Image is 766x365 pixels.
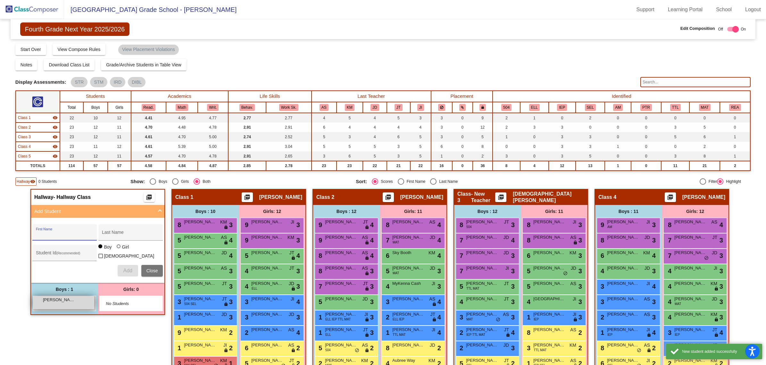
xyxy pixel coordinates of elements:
td: 2.77 [266,113,312,123]
td: 4.70 [166,132,198,142]
span: Close [146,268,158,273]
td: 5.00 [198,142,228,151]
td: 4 [363,113,387,123]
div: Both [200,179,211,184]
button: KM [345,104,354,111]
span: Grade/Archive Students in Table View [106,62,181,67]
td: 3 [549,132,576,142]
span: [PERSON_NAME] [682,194,725,200]
td: Kristen Sapoznik - New Teacher [16,132,60,142]
td: 4 [363,132,387,142]
td: 5 [410,132,431,142]
td: 12 [108,113,131,123]
td: 16 [431,161,452,171]
td: 2.91 [266,123,312,132]
th: Jen Tompkins [387,102,410,113]
th: Joi Dundas [363,102,387,113]
td: 0 [631,123,661,132]
td: 1 [605,161,631,171]
td: 3 [661,151,689,161]
td: 0 [452,161,473,171]
td: 0 [631,151,661,161]
button: MAT [699,104,711,111]
td: 0 [720,113,750,123]
td: 3 [431,113,452,123]
td: 0 [631,113,661,123]
td: 3 [387,151,410,161]
td: 8 [473,142,493,151]
th: Total [60,102,84,113]
span: - New Teacher [471,191,495,204]
td: 4 [387,123,410,132]
td: 23 [337,161,363,171]
th: Ashley Stahl [312,102,337,113]
span: Class 1 [18,115,31,121]
td: 8 [689,151,720,161]
span: Edit Composition [680,25,715,32]
td: 3 [576,142,605,151]
input: Search... [640,77,751,87]
input: Student Id [36,253,94,258]
td: 9 [473,113,493,123]
button: Work Sk. [279,104,298,111]
button: TTL [670,104,681,111]
th: Parent Request [631,102,661,113]
td: 0 [631,132,661,142]
td: 3 [431,123,452,132]
td: 11 [661,161,689,171]
span: 0 Students [38,179,57,184]
td: Mandy Poliska - No Class Name [16,123,60,132]
span: Hallway [17,179,30,184]
td: 2.74 [228,132,266,142]
th: Jamie Ivy [410,102,431,113]
mat-chip: View Placement Violations [118,45,179,55]
th: Kathleen Mandzen [337,102,363,113]
td: 4.58 [131,161,166,171]
td: 5 [473,132,493,142]
td: 1 [520,113,549,123]
th: Girls [108,102,131,113]
span: KM [220,219,227,225]
span: View Compose Rules [58,47,101,52]
a: School [711,4,737,15]
td: 4.78 [198,123,228,132]
mat-chip: DIBL [128,77,146,87]
td: 21 [689,161,720,171]
td: 3 [493,151,520,161]
a: Support [631,4,660,15]
th: 504 Plan [493,102,520,113]
td: 6 [431,142,452,151]
span: [PERSON_NAME] [GEOGRAPHIC_DATA] [184,219,216,225]
span: [DEMOGRAPHIC_DATA][PERSON_NAME] [513,191,584,204]
td: 2.52 [266,132,312,142]
td: 0 [452,142,473,151]
span: Fourth Grade Next Year 2025/2026 [20,22,129,36]
td: 2.78 [266,161,312,171]
td: Ann Green - No Class Name [16,142,60,151]
mat-icon: visibility [30,179,35,184]
button: Print Students Details [242,192,253,202]
td: 6 [312,123,337,132]
mat-icon: visibility [53,154,58,159]
td: 5 [410,142,431,151]
span: Off [718,26,723,32]
td: 2.77 [228,113,266,123]
span: Start Over [21,47,41,52]
button: JD [371,104,379,111]
button: Grade/Archive Students in Table View [101,59,187,71]
div: Boys : 11 [595,205,662,218]
td: 4.70 [166,151,198,161]
td: 11 [108,123,131,132]
td: 4.57 [131,151,166,161]
th: Title I [661,102,689,113]
td: 5 [363,151,387,161]
td: 0 [720,142,750,151]
td: 23 [60,142,84,151]
mat-icon: visibility [53,134,58,140]
th: Keep with teacher [473,102,493,113]
mat-icon: visibility [53,115,58,120]
td: 12 [83,132,108,142]
td: 4 [363,123,387,132]
td: Michelle Lassard - No Class Name [16,113,60,123]
th: Keep away students [431,102,452,113]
